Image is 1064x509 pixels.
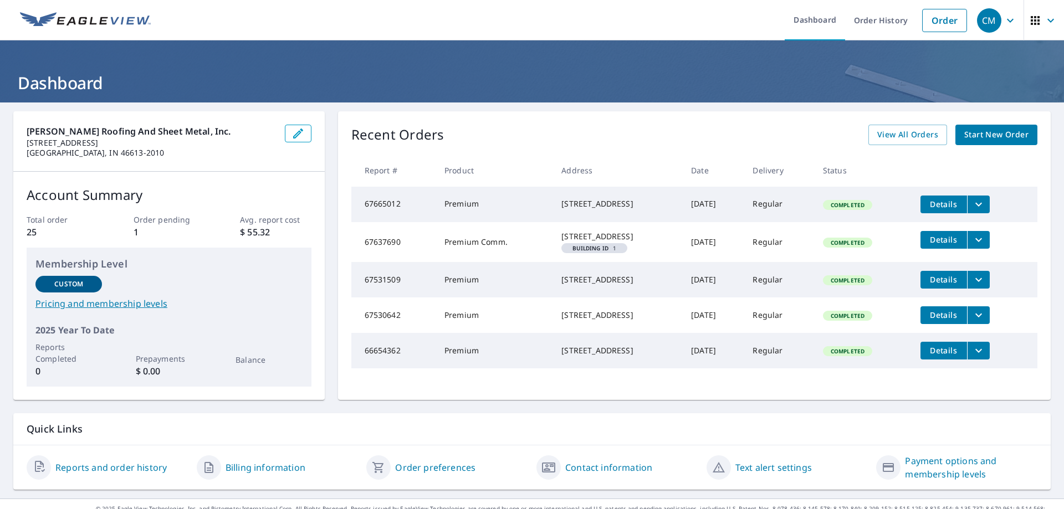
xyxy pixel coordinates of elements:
[744,297,814,333] td: Regular
[13,71,1051,94] h1: Dashboard
[922,9,967,32] a: Order
[927,310,960,320] span: Details
[744,154,814,187] th: Delivery
[877,128,938,142] span: View All Orders
[351,154,436,187] th: Report #
[967,231,990,249] button: filesDropdownBtn-67637690
[55,461,167,474] a: Reports and order history
[27,185,311,205] p: Account Summary
[977,8,1001,33] div: CM
[35,364,102,378] p: 0
[682,154,744,187] th: Date
[35,341,102,364] p: Reports Completed
[927,274,960,285] span: Details
[967,306,990,324] button: filesDropdownBtn-67530642
[572,245,608,251] em: Building ID
[955,125,1037,145] a: Start New Order
[868,125,947,145] a: View All Orders
[744,333,814,368] td: Regular
[240,214,311,225] p: Avg. report cost
[436,187,553,222] td: Premium
[134,225,204,239] p: 1
[824,347,871,355] span: Completed
[824,239,871,246] span: Completed
[351,333,436,368] td: 66654362
[54,279,83,289] p: Custom
[351,125,444,145] p: Recent Orders
[824,276,871,284] span: Completed
[35,323,303,337] p: 2025 Year To Date
[226,461,305,474] a: Billing information
[27,225,98,239] p: 25
[814,154,912,187] th: Status
[967,271,990,289] button: filesDropdownBtn-67531509
[436,333,553,368] td: Premium
[136,364,202,378] p: $ 0.00
[27,422,1037,436] p: Quick Links
[27,138,276,148] p: [STREET_ADDRESS]
[35,256,303,271] p: Membership Level
[744,262,814,297] td: Regular
[436,262,553,297] td: Premium
[20,12,151,29] img: EV Logo
[351,262,436,297] td: 67531509
[35,297,303,310] a: Pricing and membership levels
[561,231,673,242] div: [STREET_ADDRESS]
[236,354,302,366] p: Balance
[351,187,436,222] td: 67665012
[920,271,967,289] button: detailsBtn-67531509
[682,333,744,368] td: [DATE]
[824,312,871,320] span: Completed
[920,342,967,359] button: detailsBtn-66654362
[967,342,990,359] button: filesDropdownBtn-66654362
[436,297,553,333] td: Premium
[744,222,814,262] td: Regular
[735,461,812,474] a: Text alert settings
[927,199,960,209] span: Details
[351,222,436,262] td: 67637690
[134,214,204,225] p: Order pending
[682,262,744,297] td: [DATE]
[964,128,1029,142] span: Start New Order
[240,225,311,239] p: $ 55.32
[351,297,436,333] td: 67530642
[824,201,871,209] span: Completed
[561,274,673,285] div: [STREET_ADDRESS]
[561,345,673,356] div: [STREET_ADDRESS]
[27,125,276,138] p: [PERSON_NAME] Roofing and Sheet Metal, Inc.
[553,154,682,187] th: Address
[682,297,744,333] td: [DATE]
[682,222,744,262] td: [DATE]
[967,196,990,213] button: filesDropdownBtn-67665012
[920,196,967,213] button: detailsBtn-67665012
[436,222,553,262] td: Premium Comm.
[920,306,967,324] button: detailsBtn-67530642
[927,234,960,245] span: Details
[561,310,673,321] div: [STREET_ADDRESS]
[920,231,967,249] button: detailsBtn-67637690
[565,461,652,474] a: Contact information
[927,345,960,356] span: Details
[436,154,553,187] th: Product
[27,214,98,225] p: Total order
[136,353,202,364] p: Prepayments
[682,187,744,222] td: [DATE]
[561,198,673,209] div: [STREET_ADDRESS]
[905,454,1037,481] a: Payment options and membership levels
[27,148,276,158] p: [GEOGRAPHIC_DATA], IN 46613-2010
[566,245,623,251] span: 1
[744,187,814,222] td: Regular
[395,461,475,474] a: Order preferences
